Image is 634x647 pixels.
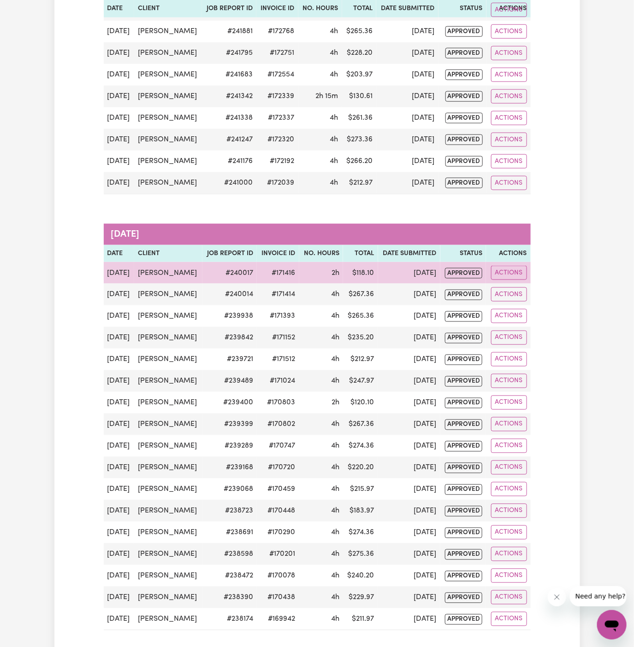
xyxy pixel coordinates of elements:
td: [DATE] [104,587,135,608]
span: approved [445,70,483,80]
td: [DATE] [104,608,135,630]
td: # 239938 [202,305,257,327]
span: 4 hours [331,291,339,298]
td: #170720 [257,457,299,478]
td: [DATE] [378,370,440,392]
th: Job Report ID [202,245,257,262]
span: approved [445,26,483,37]
td: #171512 [257,349,299,370]
td: # 241342 [202,86,256,107]
span: 4 hours [331,356,339,363]
td: #171416 [257,262,299,284]
td: # 238723 [202,500,257,522]
td: $ 274.36 [343,435,378,457]
td: # 238472 [202,565,257,587]
td: $ 274.36 [343,522,378,543]
button: Actions [491,309,527,323]
td: #171024 [257,370,299,392]
td: #172768 [256,21,298,42]
span: approved [445,113,483,123]
th: Client [134,245,202,262]
span: approved [445,268,482,279]
td: #170747 [257,435,299,457]
span: 4 hours [331,313,339,320]
td: [DATE] [104,129,134,151]
button: Actions [491,525,527,540]
button: Actions [491,590,527,605]
td: #169942 [257,608,299,630]
td: $ 265.36 [342,21,376,42]
td: [PERSON_NAME] [134,21,202,42]
td: # 239400 [202,392,257,414]
td: $ 247.97 [343,370,378,392]
td: [DATE] [378,522,440,543]
th: Total [343,245,378,262]
td: #172337 [256,107,298,129]
button: Actions [491,133,527,147]
span: 4 hours [331,616,339,623]
span: 4 hours [331,572,339,580]
caption: [DATE] [104,224,531,245]
td: # 239168 [202,457,257,478]
button: Actions [491,176,527,190]
td: #170438 [257,587,299,608]
span: 4 hours [331,507,339,515]
td: [PERSON_NAME] [134,435,202,457]
button: Actions [491,3,527,17]
td: #171152 [257,327,299,349]
td: [PERSON_NAME] [134,414,202,435]
button: Actions [491,439,527,453]
td: [DATE] [104,64,134,86]
td: [DATE] [104,151,134,172]
td: [PERSON_NAME] [134,543,202,565]
button: Actions [491,374,527,388]
td: # 241000 [202,172,256,194]
span: approved [445,134,483,145]
td: [DATE] [104,284,135,305]
td: [DATE] [104,522,135,543]
td: [PERSON_NAME] [134,522,202,543]
td: [PERSON_NAME] [134,284,202,305]
td: # 239399 [202,414,257,435]
td: # 238390 [202,587,257,608]
td: $ 120.10 [343,392,378,414]
span: 4 hours [330,71,338,78]
td: [DATE] [378,457,440,478]
span: 4 hours [330,136,338,143]
span: approved [445,528,482,538]
th: No. Hours [299,245,343,262]
td: [DATE] [376,64,438,86]
td: [DATE] [104,305,135,327]
span: approved [445,398,482,408]
td: $ 118.10 [343,262,378,284]
span: approved [445,355,482,365]
td: [DATE] [104,327,135,349]
span: approved [445,614,482,625]
td: [DATE] [104,21,134,42]
td: $ 266.20 [342,151,376,172]
button: Actions [491,89,527,104]
span: 4 hours [331,529,339,536]
td: #170290 [257,522,299,543]
span: 2 hours [332,399,339,407]
button: Actions [491,547,527,561]
span: approved [445,420,482,430]
td: [DATE] [104,42,134,64]
td: $ 229.97 [343,587,378,608]
iframe: Close message [548,588,566,606]
td: $ 267.36 [343,284,378,305]
td: [PERSON_NAME] [134,327,202,349]
button: Actions [491,46,527,60]
iframe: Message from company [570,586,627,606]
span: 2 hours [332,269,339,277]
td: [PERSON_NAME] [134,86,202,107]
td: [DATE] [376,129,438,151]
th: Date Submitted [378,245,440,262]
td: [PERSON_NAME] [134,42,202,64]
span: 4 hours [330,179,338,187]
td: # 241683 [202,64,256,86]
td: # 240014 [202,284,257,305]
span: approved [445,311,482,322]
button: Actions [491,68,527,82]
td: # 241338 [202,107,256,129]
